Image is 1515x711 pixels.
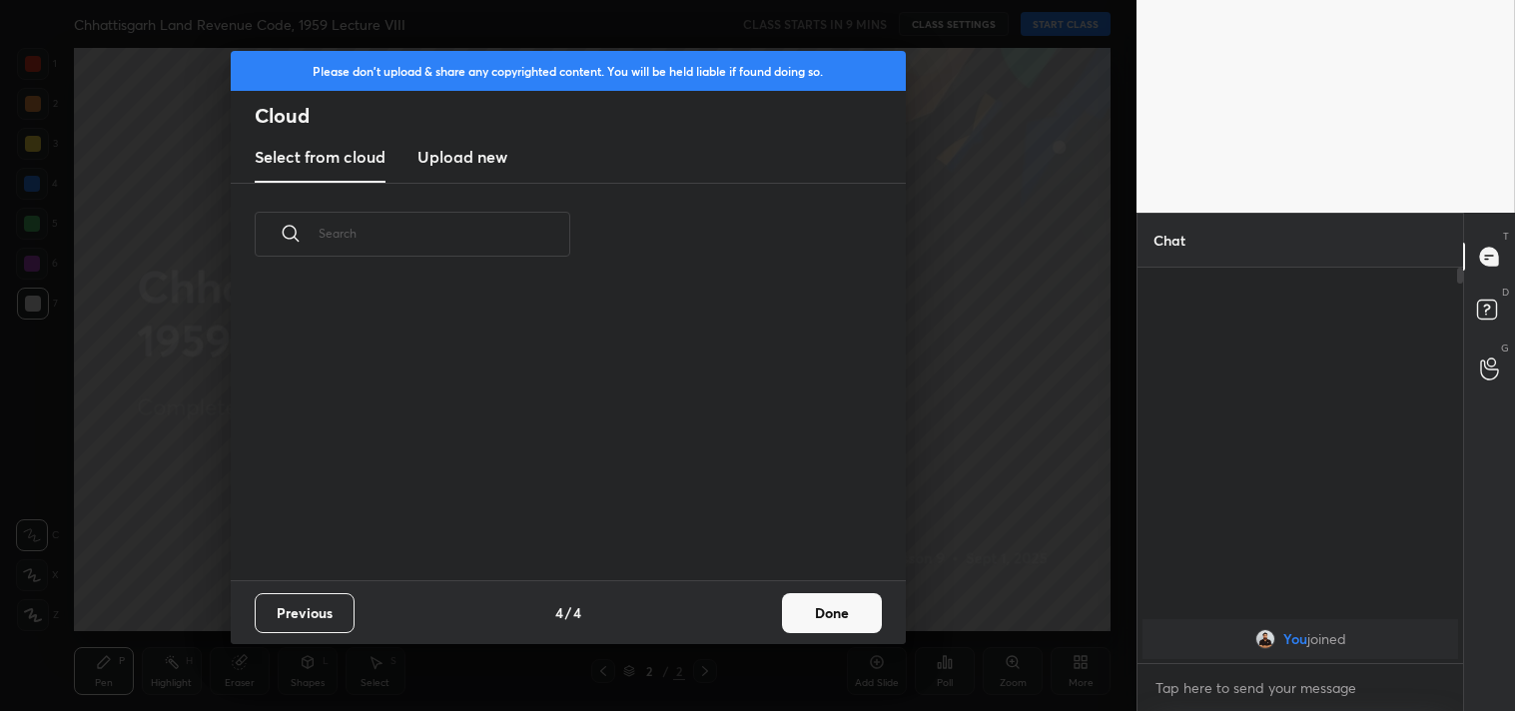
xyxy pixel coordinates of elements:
h3: Upload new [417,145,507,169]
p: G [1501,341,1509,355]
button: Done [782,593,882,633]
p: T [1503,229,1509,244]
p: Chat [1137,214,1201,267]
input: Search [319,191,570,276]
span: You [1282,631,1306,647]
button: Previous [255,593,355,633]
h4: / [565,602,571,623]
div: grid [1137,615,1463,663]
h3: Select from cloud [255,145,385,169]
div: grid [231,280,882,581]
div: Please don't upload & share any copyrighted content. You will be held liable if found doing so. [231,51,906,91]
p: D [1502,285,1509,300]
h4: 4 [555,602,563,623]
img: 50a2b7cafd4e47798829f34b8bc3a81a.jpg [1254,629,1274,649]
span: joined [1306,631,1345,647]
h2: Cloud [255,103,906,129]
h4: 4 [573,602,581,623]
